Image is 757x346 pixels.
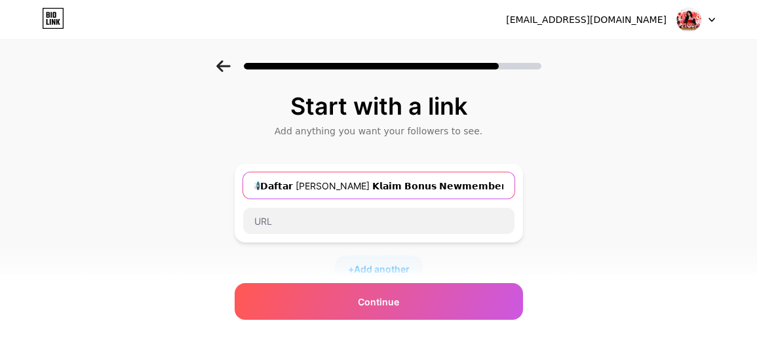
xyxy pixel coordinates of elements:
span: Add another [354,262,410,276]
div: Start with a link [241,93,516,119]
div: [EMAIL_ADDRESS][DOMAIN_NAME] [506,13,667,27]
div: Add anything you want your followers to see. [241,125,516,138]
input: URL [243,208,514,234]
input: Link name [243,172,514,199]
img: mpo17viral [676,7,701,32]
span: Continue [358,295,399,309]
div: Socials [235,313,523,326]
div: + [335,256,423,282]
